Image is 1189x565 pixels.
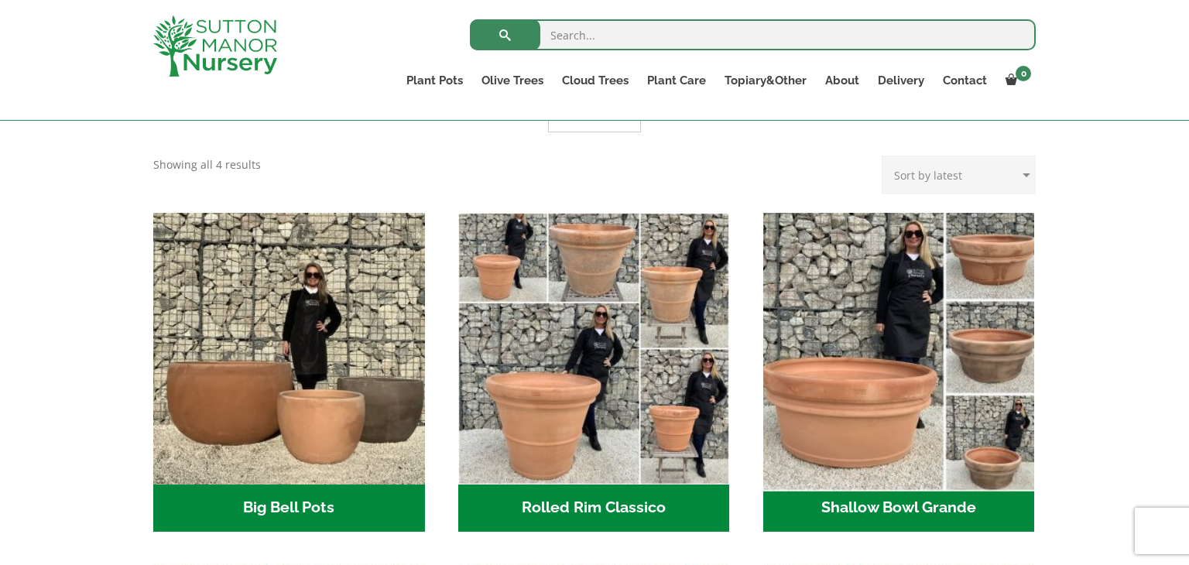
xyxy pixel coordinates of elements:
a: Contact [934,70,996,91]
a: About [816,70,869,91]
a: 0 [996,70,1036,91]
a: Cloud Trees [553,70,638,91]
h2: Shallow Bowl Grande [763,485,1035,532]
a: Delivery [869,70,934,91]
p: Showing all 4 results [153,156,261,174]
a: Visit product category Big Bell Pots [153,213,425,532]
h2: Big Bell Pots [153,485,425,532]
a: Olive Trees [472,70,553,91]
img: Big Bell Pots [153,213,425,485]
h2: Rolled Rim Classico [458,485,730,532]
a: Plant Pots [397,70,472,91]
a: Topiary&Other [715,70,816,91]
span: 0 [1016,66,1031,81]
select: Shop order [882,156,1036,194]
a: Plant Care [638,70,715,91]
img: Shallow Bowl Grande [756,206,1041,491]
input: Search... [470,19,1036,50]
a: Visit product category Rolled Rim Classico [458,213,730,532]
img: logo [153,15,277,77]
img: Rolled Rim Classico [458,213,730,485]
span: Read more [567,111,623,122]
a: Visit product category Shallow Bowl Grande [763,213,1035,532]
